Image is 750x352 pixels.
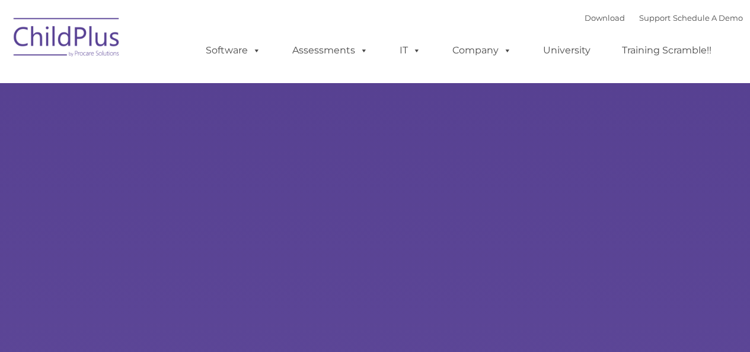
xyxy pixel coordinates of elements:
[280,39,380,62] a: Assessments
[531,39,602,62] a: University
[639,13,671,23] a: Support
[194,39,273,62] a: Software
[585,13,743,23] font: |
[673,13,743,23] a: Schedule A Demo
[585,13,625,23] a: Download
[388,39,433,62] a: IT
[8,9,126,69] img: ChildPlus by Procare Solutions
[441,39,524,62] a: Company
[610,39,723,62] a: Training Scramble!!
